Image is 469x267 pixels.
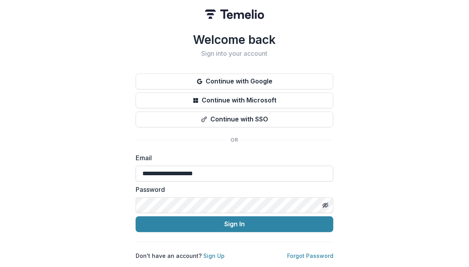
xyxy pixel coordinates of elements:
[136,216,333,232] button: Sign In
[136,93,333,108] button: Continue with Microsoft
[203,252,225,259] a: Sign Up
[136,32,333,47] h1: Welcome back
[136,74,333,89] button: Continue with Google
[136,252,225,260] p: Don't have an account?
[205,9,264,19] img: Temelio
[136,153,329,163] label: Email
[136,50,333,57] h2: Sign into your account
[287,252,333,259] a: Forgot Password
[136,112,333,127] button: Continue with SSO
[136,185,329,194] label: Password
[319,199,332,212] button: Toggle password visibility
